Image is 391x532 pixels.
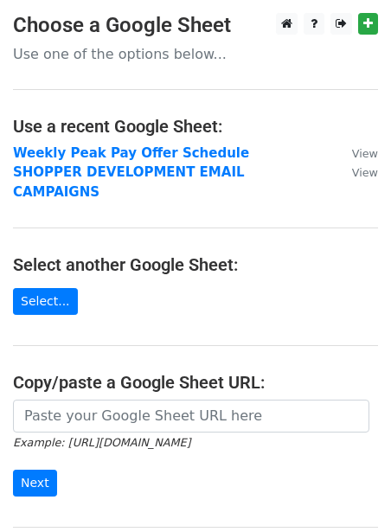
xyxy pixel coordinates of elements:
input: Paste your Google Sheet URL here [13,400,369,433]
small: Example: [URL][DOMAIN_NAME] [13,436,190,449]
h3: Choose a Google Sheet [13,13,378,38]
h4: Use a recent Google Sheet: [13,116,378,137]
h4: Copy/paste a Google Sheet URL: [13,372,378,393]
h4: Select another Google Sheet: [13,254,378,275]
small: View [352,147,378,160]
a: View [335,145,378,161]
a: SHOPPER DEVELOPMENT EMAIL CAMPAIGNS [13,164,245,200]
input: Next [13,470,57,497]
a: Weekly Peak Pay Offer Schedule [13,145,249,161]
a: Select... [13,288,78,315]
a: View [335,164,378,180]
p: Use one of the options below... [13,45,378,63]
small: View [352,166,378,179]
